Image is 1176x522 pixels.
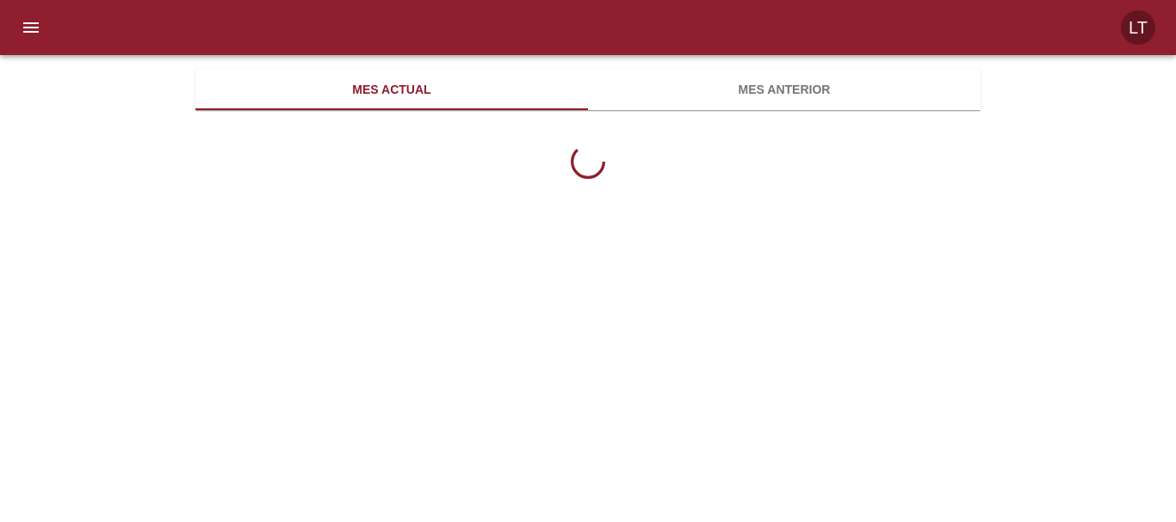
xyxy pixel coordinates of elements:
[10,7,52,48] button: menu
[1121,10,1155,45] div: Abrir información de usuario
[195,69,981,110] div: Tabs Mes Actual o Mes Anterior
[206,79,578,101] span: Mes actual
[598,79,970,101] span: Mes anterior
[1121,10,1155,45] div: LT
